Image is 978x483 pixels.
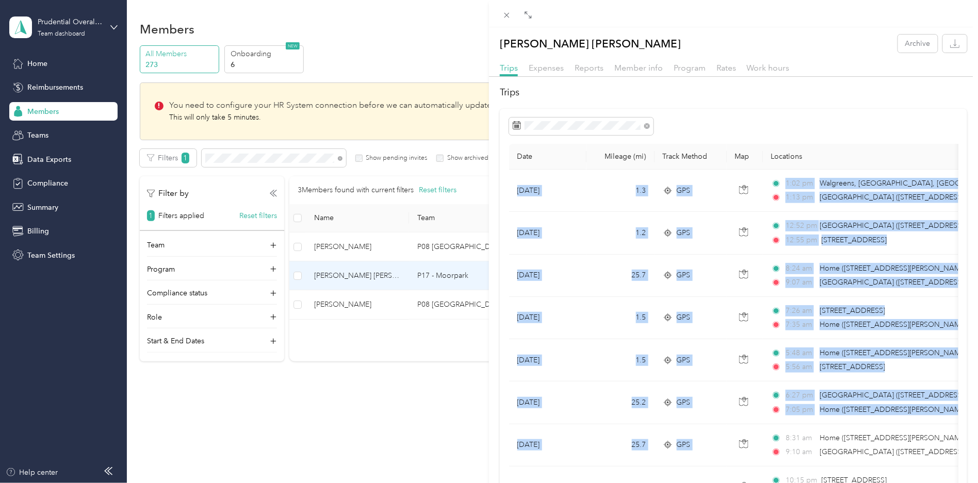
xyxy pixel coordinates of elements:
span: Program [674,63,706,73]
td: 25.7 [586,424,655,467]
span: GPS [677,270,691,281]
td: [DATE] [509,212,586,254]
td: [DATE] [509,170,586,212]
td: [DATE] [509,297,586,339]
button: Archive [898,35,938,53]
span: 6:27 pm [786,390,815,401]
span: 7:35 am [786,319,815,330]
h2: Trips [500,86,967,99]
span: Home ([STREET_ADDRESS][PERSON_NAME]) [820,405,969,414]
td: 1.5 [586,297,655,339]
span: GPS [677,439,691,451]
span: Home ([STREET_ADDRESS][PERSON_NAME]) [820,348,969,357]
span: 9:10 am [786,446,815,458]
td: [DATE] [509,424,586,467]
span: Reports [575,63,604,73]
td: 25.7 [586,255,655,297]
span: [STREET_ADDRESS] [822,236,887,244]
span: 1:13 pm [786,192,815,203]
span: 9:07 am [786,277,815,288]
span: Work hours [747,63,790,73]
th: Map [727,144,763,170]
span: 7:05 pm [786,404,815,415]
span: 12:52 pm [786,220,815,231]
span: Home ([STREET_ADDRESS][PERSON_NAME]) [820,434,969,442]
span: [STREET_ADDRESS] [820,306,885,315]
span: 8:31 am [786,432,815,444]
span: Home ([STREET_ADDRESS][PERSON_NAME]) [820,320,969,329]
span: Home ([STREET_ADDRESS][PERSON_NAME]) [820,264,969,273]
span: [STREET_ADDRESS] [820,362,885,371]
p: [PERSON_NAME] [PERSON_NAME] [500,35,681,53]
span: GPS [677,397,691,408]
span: GPS [677,355,691,366]
td: 1.2 [586,212,655,254]
span: 5:56 am [786,361,815,373]
span: Expenses [529,63,564,73]
span: GPS [677,312,691,323]
span: GPS [677,185,691,196]
span: Member info [614,63,663,73]
span: Rates [716,63,736,73]
td: 25.2 [586,381,655,424]
span: 5:48 am [786,347,815,359]
th: Mileage (mi) [586,144,655,170]
span: Trips [500,63,518,73]
td: 1.5 [586,339,655,381]
td: [DATE] [509,381,586,424]
iframe: Everlance-gr Chat Button Frame [920,425,978,483]
span: 8:24 am [786,263,815,274]
span: 7:26 am [786,305,815,317]
span: 12:55 pm [786,235,817,246]
span: GPS [677,227,691,239]
th: Date [509,144,586,170]
th: Track Method [655,144,727,170]
span: 1:02 pm [786,178,815,189]
td: [DATE] [509,339,586,381]
td: [DATE] [509,255,586,297]
td: 1.3 [586,170,655,212]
